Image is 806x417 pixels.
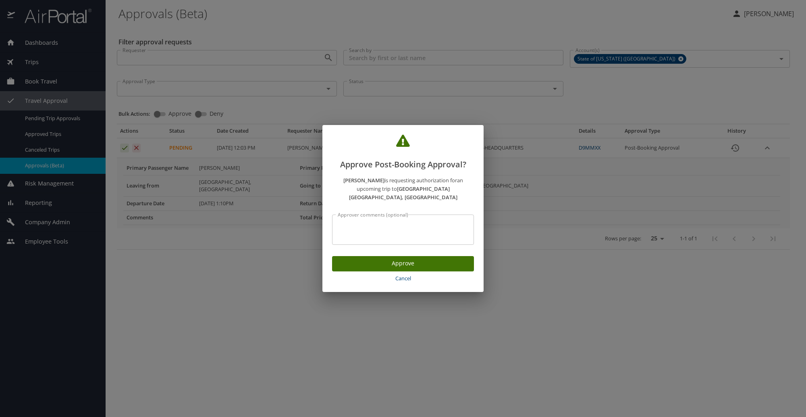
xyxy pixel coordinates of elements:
[349,185,457,201] strong: [GEOGRAPHIC_DATA] [GEOGRAPHIC_DATA], [GEOGRAPHIC_DATA]
[332,271,474,286] button: Cancel
[332,135,474,171] h2: Approve Post-Booking Approval?
[332,256,474,272] button: Approve
[343,177,384,184] strong: [PERSON_NAME]
[339,259,467,269] span: Approve
[335,274,471,283] span: Cancel
[332,176,474,201] p: is requesting authorization for an upcoming trip to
